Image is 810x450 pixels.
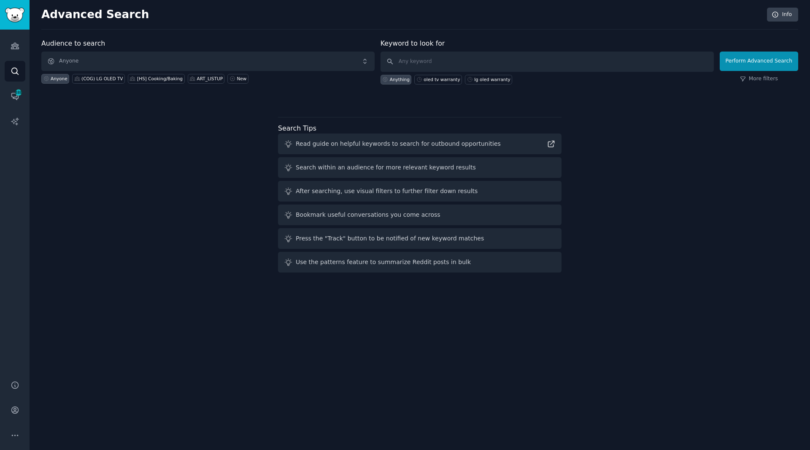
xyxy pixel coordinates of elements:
[41,8,762,22] h2: Advanced Search
[296,187,478,196] div: After searching, use visual filters to further filter down results
[51,76,67,82] div: Anyone
[381,39,445,47] label: Keyword to look for
[296,139,501,148] div: Read guide on helpful keywords to search for outbound opportunities
[474,76,510,82] div: lg oled warranty
[15,90,22,95] span: 488
[237,76,246,82] div: New
[278,124,316,132] label: Search Tips
[137,76,183,82] div: [HS] Cooking/Baking
[5,86,25,106] a: 488
[767,8,798,22] a: Info
[296,258,471,267] div: Use the patterns feature to summarize Reddit posts in bulk
[296,234,484,243] div: Press the "Track" button to be notified of new keyword matches
[424,76,460,82] div: oled tv warranty
[390,76,410,82] div: Anything
[197,76,223,82] div: ART_LISTUP
[381,52,714,72] input: Any keyword
[41,52,375,71] button: Anyone
[720,52,798,71] button: Perform Advanced Search
[81,76,123,82] div: (COG) LG OLED TV
[5,8,24,22] img: GummySearch logo
[296,163,476,172] div: Search within an audience for more relevant keyword results
[296,210,440,219] div: Bookmark useful conversations you come across
[41,39,105,47] label: Audience to search
[227,74,248,84] a: New
[740,75,778,83] a: More filters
